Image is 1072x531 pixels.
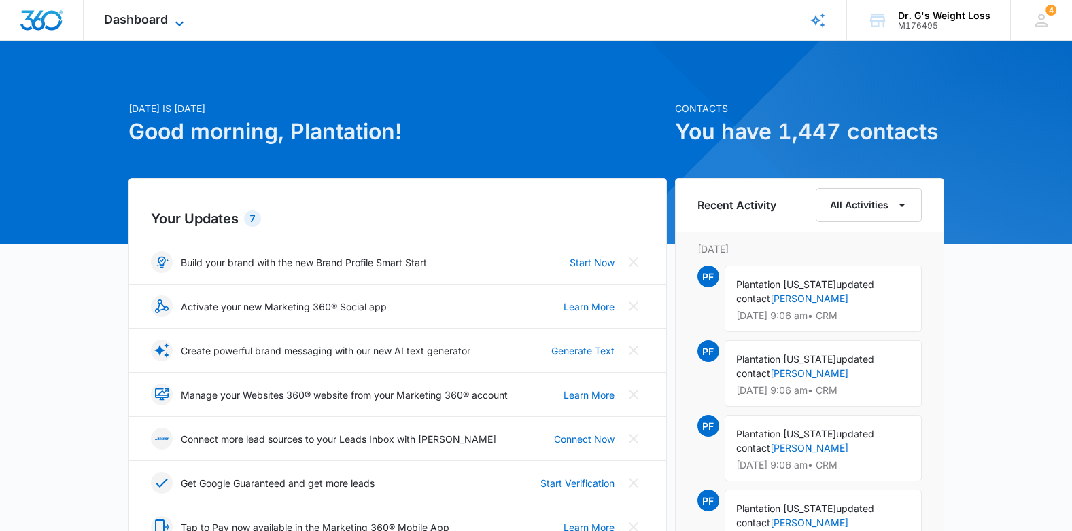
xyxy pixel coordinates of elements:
[770,293,848,304] a: [PERSON_NAME]
[697,265,719,287] span: PF
[128,115,667,148] h1: Good morning, Plantation!
[181,255,427,270] p: Build your brand with the new Brand Profile Smart Start
[104,12,168,26] span: Dashboard
[181,432,496,446] p: Connect more lead sources to your Leads Inbox with [PERSON_NAME]
[244,210,261,227] div: 7
[697,340,719,362] span: PF
[736,502,836,514] span: Plantation [US_STATE]
[623,472,644,494] button: Close
[181,388,508,402] p: Manage your Websites 360® website from your Marketing 360® account
[697,242,922,256] p: [DATE]
[570,255,615,270] a: Start Now
[675,115,944,148] h1: You have 1,447 contacts
[736,460,910,470] p: [DATE] 9:06 am • CRM
[898,21,990,31] div: account id
[816,188,922,222] button: All Activities
[623,251,644,273] button: Close
[1045,5,1056,16] span: 4
[564,299,615,314] a: Learn More
[770,517,848,528] a: [PERSON_NAME]
[736,386,910,395] p: [DATE] 9:06 am • CRM
[181,299,387,314] p: Activate your new Marketing 360® Social app
[770,442,848,454] a: [PERSON_NAME]
[181,344,470,358] p: Create powerful brand messaging with our new AI text generator
[697,490,719,511] span: PF
[128,101,667,115] p: [DATE] is [DATE]
[623,340,644,361] button: Close
[736,428,836,439] span: Plantation [US_STATE]
[697,415,719,437] span: PF
[551,344,615,358] a: Generate Text
[151,208,644,229] h2: Your Updates
[697,197,776,213] h6: Recent Activity
[1045,5,1056,16] div: notifications count
[898,10,990,21] div: account name
[675,101,944,115] p: Contacts
[736,353,836,365] span: Plantation [US_STATE]
[623,295,644,317] button: Close
[554,432,615,446] a: Connect Now
[736,311,910,321] p: [DATE] 9:06 am • CRM
[770,367,848,379] a: [PERSON_NAME]
[540,476,615,490] a: Start Verification
[736,278,836,290] span: Plantation [US_STATE]
[181,476,375,490] p: Get Google Guaranteed and get more leads
[623,384,644,405] button: Close
[564,388,615,402] a: Learn More
[623,428,644,450] button: Close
